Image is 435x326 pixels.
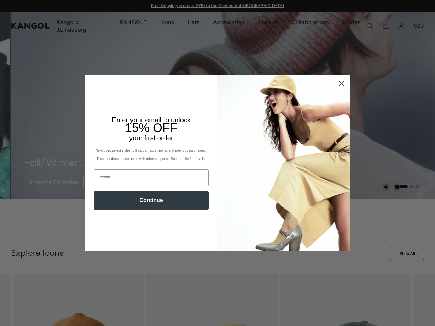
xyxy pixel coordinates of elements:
button: Close dialog [335,77,347,89]
span: 15% OFF [125,121,177,135]
span: Enter your email to unlock [112,116,191,124]
span: *Excludes select styles, gift cards, tax, shipping and previous purchases. Discount does not comb... [96,149,207,161]
button: Continue [94,191,209,210]
span: your first order [129,134,173,142]
input: Email [94,169,209,186]
img: 93be19ad-e773-4382-80b9-c9d740c9197f.jpeg [217,75,350,251]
